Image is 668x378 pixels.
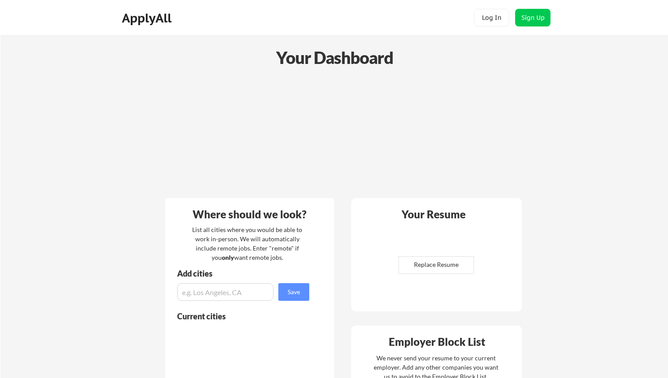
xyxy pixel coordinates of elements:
[474,9,509,26] button: Log In
[186,225,308,262] div: List all cities where you would be able to work in-person. We will automatically include remote j...
[222,254,234,261] strong: only
[177,283,273,301] input: e.g. Los Angeles, CA
[355,337,519,347] div: Employer Block List
[278,283,309,301] button: Save
[122,11,174,26] div: ApplyAll
[177,312,300,320] div: Current cities
[1,45,668,70] div: Your Dashboard
[390,209,477,220] div: Your Resume
[515,9,550,26] button: Sign Up
[177,269,311,277] div: Add cities
[167,209,332,220] div: Where should we look?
